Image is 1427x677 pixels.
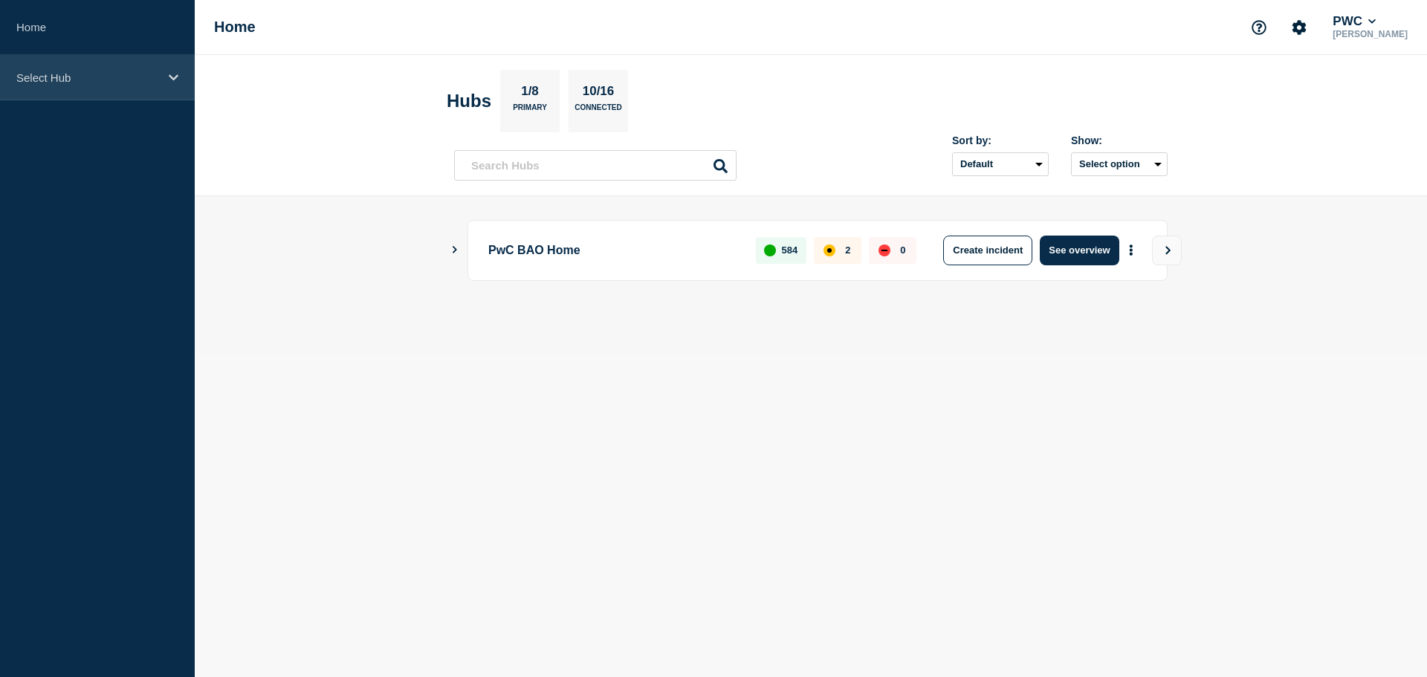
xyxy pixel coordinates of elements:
div: up [764,244,776,256]
button: Support [1243,12,1275,43]
p: 584 [782,244,798,256]
p: 2 [845,244,850,256]
div: Sort by: [952,135,1049,146]
div: affected [823,244,835,256]
p: 1/8 [516,84,545,103]
button: Show Connected Hubs [451,244,459,256]
p: [PERSON_NAME] [1330,29,1411,39]
h2: Hubs [447,91,491,111]
button: See overview [1040,236,1119,265]
p: Select Hub [16,71,159,84]
div: down [878,244,890,256]
select: Sort by [952,152,1049,176]
input: Search Hubs [454,150,737,181]
button: PWC [1330,14,1379,29]
p: 0 [900,244,905,256]
div: Show: [1071,135,1168,146]
button: View [1152,236,1182,265]
button: More actions [1122,236,1141,264]
p: 10/16 [577,84,620,103]
p: PwC BAO Home [488,236,739,265]
button: Select option [1071,152,1168,176]
p: Primary [513,103,547,119]
h1: Home [214,19,256,36]
p: Connected [575,103,621,119]
button: Account settings [1284,12,1315,43]
button: Create incident [943,236,1032,265]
